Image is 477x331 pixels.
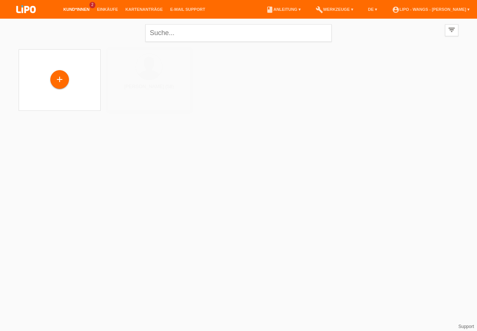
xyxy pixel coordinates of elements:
[114,84,184,96] div: [PERSON_NAME] (58)
[7,15,45,21] a: LIPO pay
[60,7,93,12] a: Kund*innen
[316,6,323,13] i: build
[266,6,274,13] i: book
[458,324,474,329] a: Support
[51,73,69,86] div: Kund*in hinzufügen
[262,7,304,12] a: bookAnleitung ▾
[312,7,357,12] a: buildWerkzeuge ▾
[122,7,167,12] a: Kartenanträge
[167,7,209,12] a: E-Mail Support
[392,6,399,13] i: account_circle
[145,24,332,42] input: Suche...
[388,7,473,12] a: account_circleLIPO - Wangs - [PERSON_NAME] ▾
[93,7,121,12] a: Einkäufe
[89,2,95,8] span: 2
[448,26,456,34] i: filter_list
[364,7,381,12] a: DE ▾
